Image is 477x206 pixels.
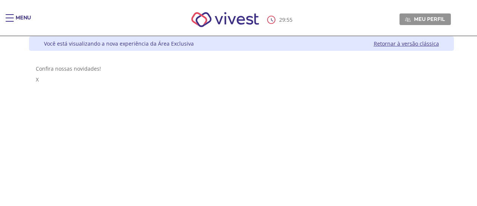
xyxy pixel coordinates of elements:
[267,16,294,24] div: :
[399,13,451,25] a: Meu perfil
[183,4,268,36] img: Vivest
[414,16,445,22] span: Meu perfil
[287,16,293,23] span: 55
[36,76,39,83] span: X
[279,16,285,23] span: 29
[405,17,411,22] img: Meu perfil
[36,65,447,72] div: Confira nossas novidades!
[23,36,454,206] div: Vivest
[374,40,439,47] a: Retornar à versão clássica
[44,40,194,47] div: Você está visualizando a nova experiência da Área Exclusiva
[16,14,31,29] div: Menu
